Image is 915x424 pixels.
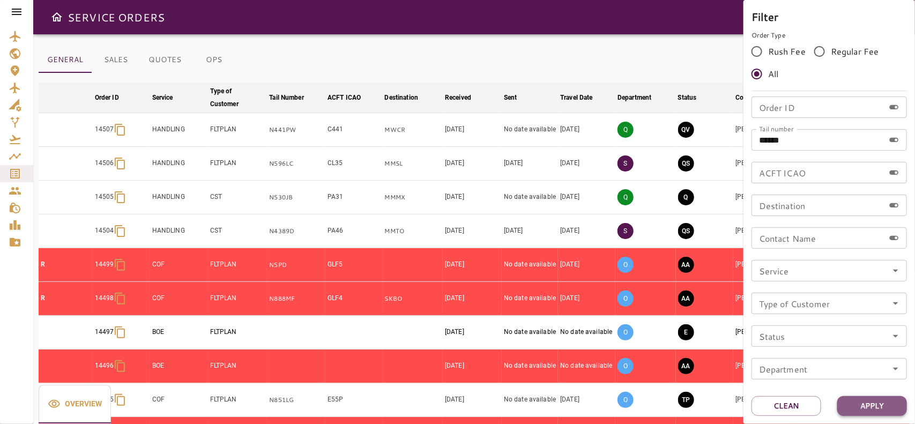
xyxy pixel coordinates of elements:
button: Clean [752,396,821,416]
span: Rush Fee [768,45,806,58]
div: rushFeeOrder [752,40,907,85]
p: Order Type [752,31,907,40]
button: Open [888,296,903,311]
span: All [768,68,778,80]
button: Open [888,361,903,376]
label: Tail number [759,124,794,133]
button: Apply [837,396,907,416]
span: Regular Fee [831,45,879,58]
button: Open [888,329,903,344]
button: Open [888,263,903,278]
h6: Filter [752,8,907,25]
